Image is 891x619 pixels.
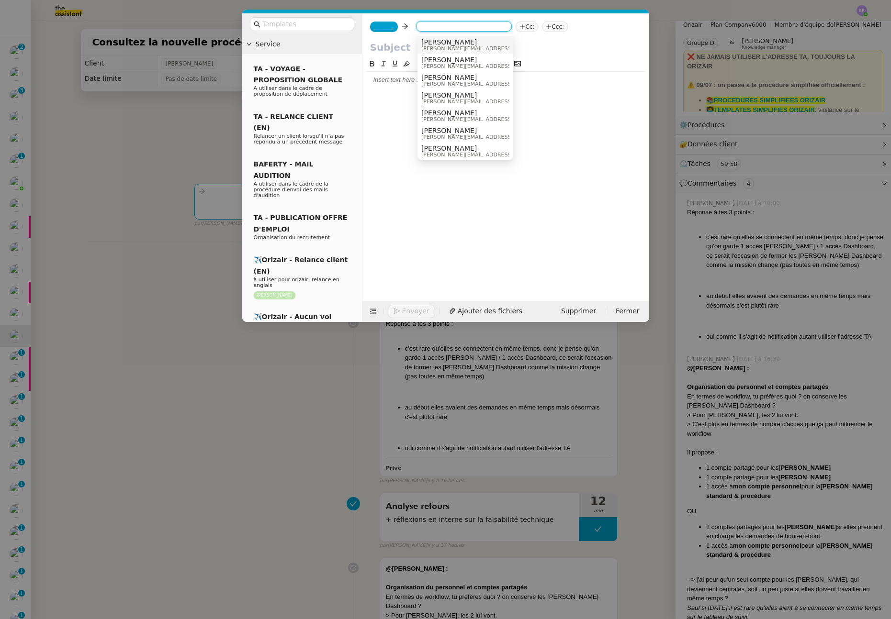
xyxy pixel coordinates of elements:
[417,36,513,54] nz-option-item: Josephine Kelly
[555,305,602,318] button: Supprimer
[262,19,349,30] input: Templates
[417,54,513,71] nz-option-item: Louis Frei
[254,234,330,241] span: Organisation du recrutement
[561,306,596,317] span: Supprimer
[254,85,327,97] span: A utiliser dans le cadre de proposition de déplacement
[421,117,557,122] span: [PERSON_NAME][EMAIL_ADDRESS][DOMAIN_NAME]
[458,306,522,317] span: Ajouter des fichiers
[254,65,342,84] span: TA - VOYAGE - PROPOSITION GLOBALE
[254,133,344,145] span: Relancer un client lorsqu'il n'a pas répondu à un précédent message
[254,313,332,332] span: ✈️Orizair - Aucun vol disponible (FR)
[421,144,557,152] span: [PERSON_NAME]
[421,74,557,81] span: [PERSON_NAME]
[254,181,329,199] span: A utiliser dans le cadre de la procédure d'envoi des mails d'audition
[421,38,557,46] span: [PERSON_NAME]
[421,134,557,140] span: [PERSON_NAME][EMAIL_ADDRESS][DOMAIN_NAME]
[421,64,557,69] span: [PERSON_NAME][EMAIL_ADDRESS][DOMAIN_NAME]
[417,107,513,124] nz-option-item: Louis Frei
[388,305,435,318] button: Envoyer
[516,22,538,32] nz-tag: Cc:
[610,305,645,318] button: Fermer
[242,35,362,54] div: Service
[370,40,642,55] input: Subject
[254,256,348,275] span: ✈️Orizair - Relance client (EN)
[417,124,513,142] nz-option-item: Josephine Kelly
[254,113,334,132] span: TA - RELANCE CLIENT (EN)
[421,56,557,64] span: [PERSON_NAME]
[254,160,314,179] span: BAFERTY - MAIL AUDITION
[254,214,348,232] span: TA - PUBLICATION OFFRE D'EMPLOI
[421,99,557,104] span: [PERSON_NAME][EMAIL_ADDRESS][DOMAIN_NAME]
[421,127,557,134] span: [PERSON_NAME]
[443,305,528,318] button: Ajouter des fichiers
[616,306,639,317] span: Fermer
[417,71,513,89] nz-option-item: Louis Frei
[421,91,557,99] span: [PERSON_NAME]
[542,22,568,32] nz-tag: Ccc:
[256,39,358,50] span: Service
[421,109,557,117] span: [PERSON_NAME]
[417,142,513,160] nz-option-item: Josephine Kelly
[421,81,557,87] span: [PERSON_NAME][EMAIL_ADDRESS][DOMAIN_NAME]
[254,276,339,288] span: à utiliser pour orizair, relance en anglais
[421,46,557,51] span: [PERSON_NAME][EMAIL_ADDRESS][DOMAIN_NAME]
[374,23,394,30] span: _______
[417,89,513,107] nz-option-item: Josephine Kelly
[254,291,295,299] nz-tag: [PERSON_NAME]
[421,152,557,157] span: [PERSON_NAME][EMAIL_ADDRESS][DOMAIN_NAME]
